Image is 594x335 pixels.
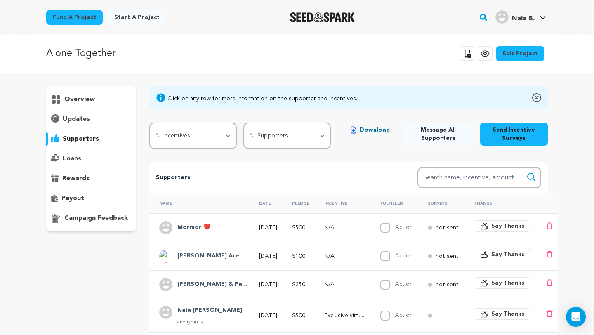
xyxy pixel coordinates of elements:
label: Action [395,253,413,259]
button: campaign feedback [46,212,136,225]
p: Alone Together [46,46,115,61]
p: not sent [436,252,459,260]
th: Date [249,193,282,213]
button: Say Thanks [474,220,531,232]
h4: Mormor ❤️ [177,223,210,233]
p: rewards [62,174,90,184]
img: close-o.svg [532,93,541,103]
button: updates [46,113,136,126]
th: Incentive [314,193,370,213]
button: Say Thanks [474,249,531,260]
img: user.png [159,306,172,319]
p: N/A [324,252,365,260]
label: Action [395,312,413,318]
img: Seed&Spark Logo Dark Mode [290,12,355,22]
span: Naia B. [512,15,535,22]
p: supporters [63,134,99,144]
p: N/A [324,224,365,232]
label: Action [395,281,413,287]
button: Send Incentive Surveys [480,123,548,146]
p: [DATE] [259,224,277,232]
img: user.png [159,221,172,234]
p: payout [61,193,84,203]
span: Download [360,126,390,134]
img: user.png [495,10,509,24]
p: [DATE] [259,281,277,289]
button: loans [46,152,136,165]
p: [DATE] [259,311,277,320]
label: Action [395,224,413,230]
a: Start a project [108,10,166,25]
th: Thanks [464,193,536,213]
a: Naia B.'s Profile [494,9,548,24]
img: ACg8ocI-3n3KvDmRshjF5gJb5eXEuMgMFFNMu8j3OiLCK_r9pp5ysViw=s96-c [159,250,172,263]
button: payout [46,192,136,205]
p: campaign feedback [64,213,128,223]
div: Click on any row for more information on the supporter and incentives. [167,94,357,103]
button: supporters [46,132,136,146]
p: N/A [324,281,365,289]
button: overview [46,93,136,106]
p: Supporters [156,173,391,183]
p: anonymous [177,319,242,326]
p: not sent [436,281,459,289]
span: Say Thanks [491,222,524,230]
h4: Kvistad Are [177,251,239,261]
h4: Frank Lisa & Passadore [177,280,247,290]
a: Seed&Spark Homepage [290,12,355,22]
th: Name [149,193,249,213]
p: not sent [436,224,459,232]
h4: Naia Bennitt [177,306,242,316]
p: Exclusive virtual experience [324,311,365,320]
th: Surveys [418,193,464,213]
div: Open Intercom Messenger [566,307,586,327]
span: $100 [292,253,305,259]
a: Fund a project [46,10,103,25]
a: Edit Project [496,46,544,61]
button: Download [344,123,396,137]
button: rewards [46,172,136,185]
img: user.png [159,278,172,291]
div: Naia B.'s Profile [495,10,535,24]
span: Say Thanks [491,250,524,259]
button: Say Thanks [474,277,531,289]
th: Pledge [282,193,314,213]
p: [DATE] [259,252,277,260]
th: Fulfilled [370,193,418,213]
span: $500 [292,225,305,231]
span: Naia B.'s Profile [494,9,548,26]
button: Message All Supporters [403,123,474,146]
span: Say Thanks [491,310,524,318]
p: overview [64,94,95,104]
span: Say Thanks [491,279,524,287]
p: loans [63,154,81,164]
span: $500 [292,313,305,318]
p: updates [63,114,90,124]
button: Say Thanks [474,308,531,320]
span: $250 [292,282,305,288]
input: Search name, incentive, amount [417,167,541,188]
span: Message All Supporters [410,126,467,142]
